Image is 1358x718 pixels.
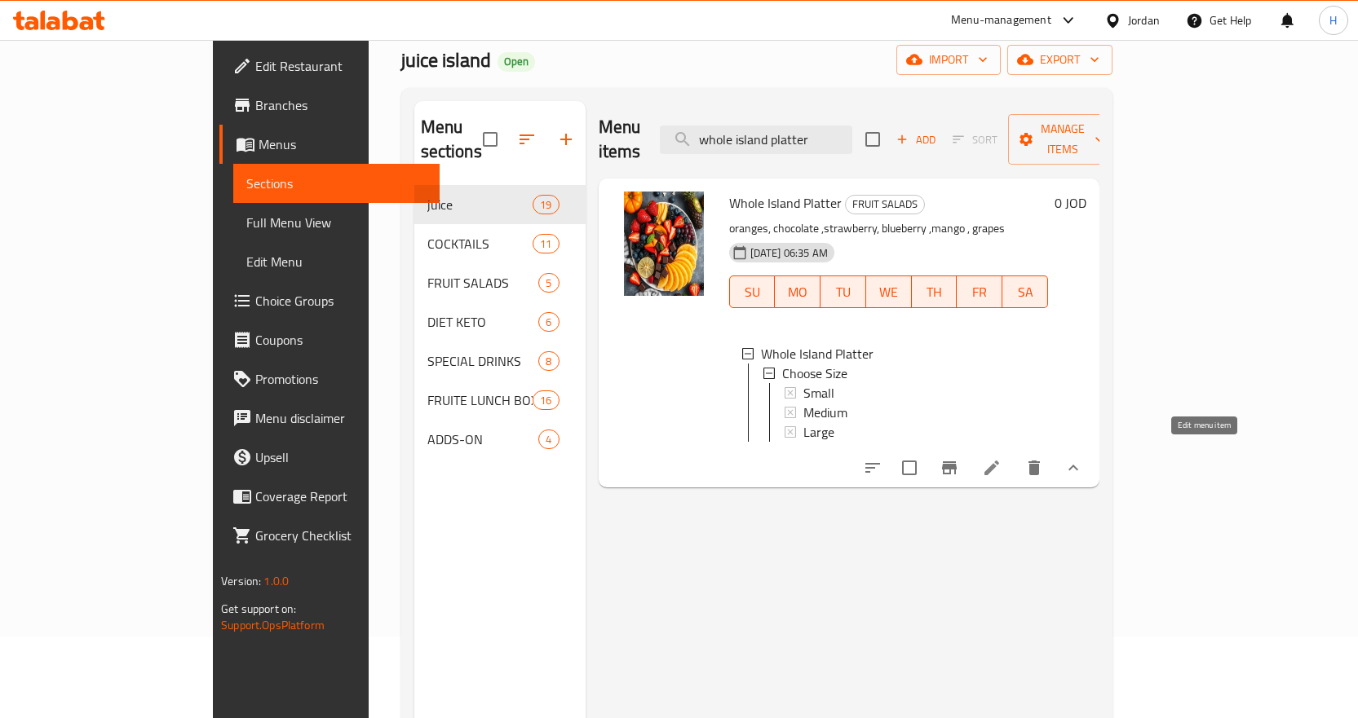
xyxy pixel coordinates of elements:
[1021,119,1104,160] span: Manage items
[951,11,1051,30] div: Menu-management
[1008,114,1117,165] button: Manage items
[533,234,559,253] div: items
[1009,280,1042,304] span: SA
[538,429,559,449] div: items
[930,448,969,487] button: Branch-specific-item
[401,42,491,78] span: juice island
[219,320,440,359] a: Coupons
[414,263,586,302] div: FRUIT SALADS5
[533,393,558,408] span: 16
[782,363,847,383] span: Choose Size
[846,195,924,214] span: FRUIT SALADS
[233,203,440,242] a: Full Menu View
[803,383,834,403] span: Small
[427,312,539,332] span: DIET KETO
[538,351,559,371] div: items
[890,127,942,152] span: Add item
[414,381,586,420] div: FRUITE LUNCH BOX16
[892,451,927,485] span: Select to update
[612,192,716,296] img: Whole Island Platter
[827,280,860,304] span: TU
[255,330,427,350] span: Coupons
[539,432,558,447] span: 4
[942,127,1008,152] span: Select section first
[219,399,440,438] a: Menu disclaimer
[963,280,996,304] span: FR
[255,526,427,545] span: Grocery Checklist
[539,315,558,330] span: 6
[427,195,533,214] span: juice
[498,52,535,72] div: Open
[473,122,507,156] span: Select all sections
[414,420,586,459] div: ADDS-ON4
[219,86,440,125] a: Branches
[414,341,586,381] div: SPECIAL DRINKS8
[1329,11,1337,29] span: H
[853,448,892,487] button: sort-choices
[856,122,890,156] span: Select section
[246,213,427,232] span: Full Menu View
[599,115,641,164] h2: Menu items
[539,354,558,369] span: 8
[221,570,261,592] span: Version:
[909,50,988,70] span: import
[219,125,440,164] a: Menus
[729,191,842,215] span: Whole Island Platter
[1015,448,1054,487] button: delete
[414,185,586,224] div: juice19
[957,275,1002,308] button: FR
[219,477,440,516] a: Coverage Report
[538,273,559,293] div: items
[427,273,539,293] span: FRUIT SALADS
[803,403,847,422] span: Medium
[781,280,814,304] span: MO
[1007,45,1112,75] button: export
[427,429,539,449] span: ADDS-ON
[533,236,558,252] span: 11
[803,422,834,442] span: Large
[533,390,559,410] div: items
[533,195,559,214] div: items
[221,598,296,619] span: Get support on:
[894,130,938,149] span: Add
[896,45,1001,75] button: import
[414,224,586,263] div: COCKTAILS11
[539,275,558,291] span: 5
[845,195,925,214] div: FRUIT SALADS
[255,56,427,76] span: Edit Restaurant
[546,120,586,159] button: Add section
[246,252,427,271] span: Edit Menu
[866,275,912,308] button: WE
[219,438,440,477] a: Upsell
[737,280,769,304] span: SU
[219,281,440,320] a: Choice Groups
[259,134,427,154] span: Menus
[761,344,874,363] span: Whole Island Platter
[233,164,440,203] a: Sections
[219,46,440,86] a: Edit Restaurant
[233,242,440,281] a: Edit Menu
[1002,275,1048,308] button: SA
[255,95,427,115] span: Branches
[729,218,1048,239] p: oranges, chocolate ,strawberry, blueberry ,mango , grapes
[918,280,951,304] span: TH
[427,390,533,410] span: FRUITE LUNCH BOX
[1020,50,1099,70] span: export
[219,359,440,399] a: Promotions
[427,234,533,253] span: COCKTAILS
[427,351,539,371] span: SPECIAL DRINKS
[744,245,834,261] span: [DATE] 06:35 AM
[421,115,483,164] h2: Menu sections
[255,369,427,389] span: Promotions
[246,174,427,193] span: Sections
[873,280,905,304] span: WE
[255,447,427,467] span: Upsell
[221,614,325,636] a: Support.OpsPlatform
[255,408,427,428] span: Menu disclaimer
